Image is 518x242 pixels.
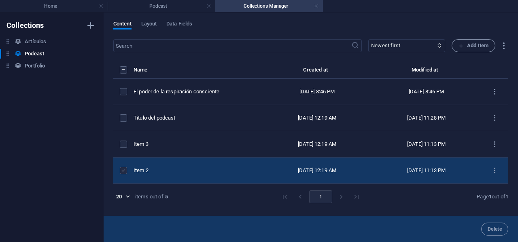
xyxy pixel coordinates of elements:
button: page 1 [309,190,332,203]
div: Page out of [477,193,508,200]
h4: Collections Manager [215,2,323,11]
button: Add Item [452,39,495,52]
span: Delete [488,227,502,231]
h6: Artículos [25,37,46,46]
span: Content [113,19,132,30]
h6: Podcast [25,49,44,59]
div: [DATE] 12:19 AM [269,167,365,174]
h6: Portfolio [25,61,45,71]
input: Search [113,39,351,52]
table: items list [113,65,508,210]
div: [DATE] 8:46 PM [269,88,365,95]
button: delete [481,223,508,236]
span: Add Item [459,41,488,51]
h4: Podcast [108,2,215,11]
div: Item 3 [134,141,256,148]
div: Titulo del podcast [134,114,256,122]
strong: 1 [489,194,492,200]
strong: 5 [165,193,168,200]
div: items out of [135,193,163,200]
th: Created at [263,65,372,79]
span: Layout [141,19,157,30]
div: [DATE] 12:19 AM [269,114,365,122]
span: Data Fields [166,19,192,30]
div: [DATE] 8:46 PM [378,88,475,95]
th: Modified at [372,65,481,79]
i: Create new collection [86,21,96,30]
div: 20 [113,193,132,200]
div: El poder de la respiración consciente [134,88,256,95]
div: [DATE] 11:13 PM [378,141,475,148]
h6: Collections [6,21,44,30]
div: Item 2 [134,167,256,174]
th: Name [134,65,263,79]
div: [DATE] 11:13 PM [378,167,475,174]
nav: pagination navigation [277,190,364,203]
strong: 1 [505,194,508,200]
div: [DATE] 11:28 PM [378,114,475,122]
div: [DATE] 12:19 AM [269,141,365,148]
